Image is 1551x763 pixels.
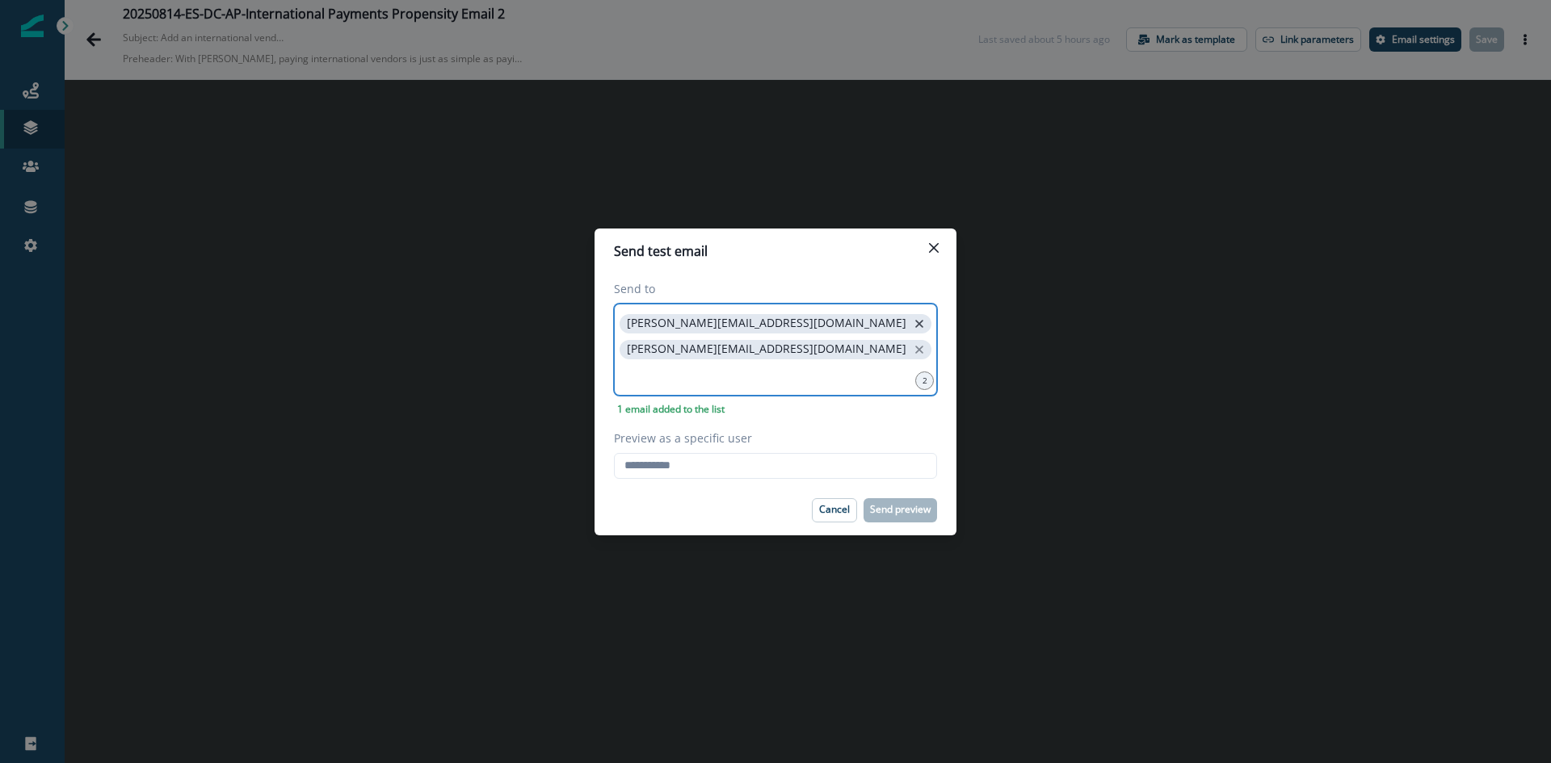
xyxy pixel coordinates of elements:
p: Cancel [819,504,850,515]
button: Cancel [812,498,857,522]
p: Send preview [870,504,931,515]
div: 2 [915,371,934,390]
p: [PERSON_NAME][EMAIL_ADDRESS][DOMAIN_NAME] [627,342,906,356]
button: close [911,316,927,332]
button: close [911,342,927,358]
button: Send preview [864,498,937,522]
button: Close [921,235,947,261]
label: Preview as a specific user [614,430,927,446]
p: 1 email added to the list [614,402,728,417]
p: Send test email [614,241,708,261]
p: [PERSON_NAME][EMAIL_ADDRESS][DOMAIN_NAME] [627,317,906,330]
label: Send to [614,280,927,297]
